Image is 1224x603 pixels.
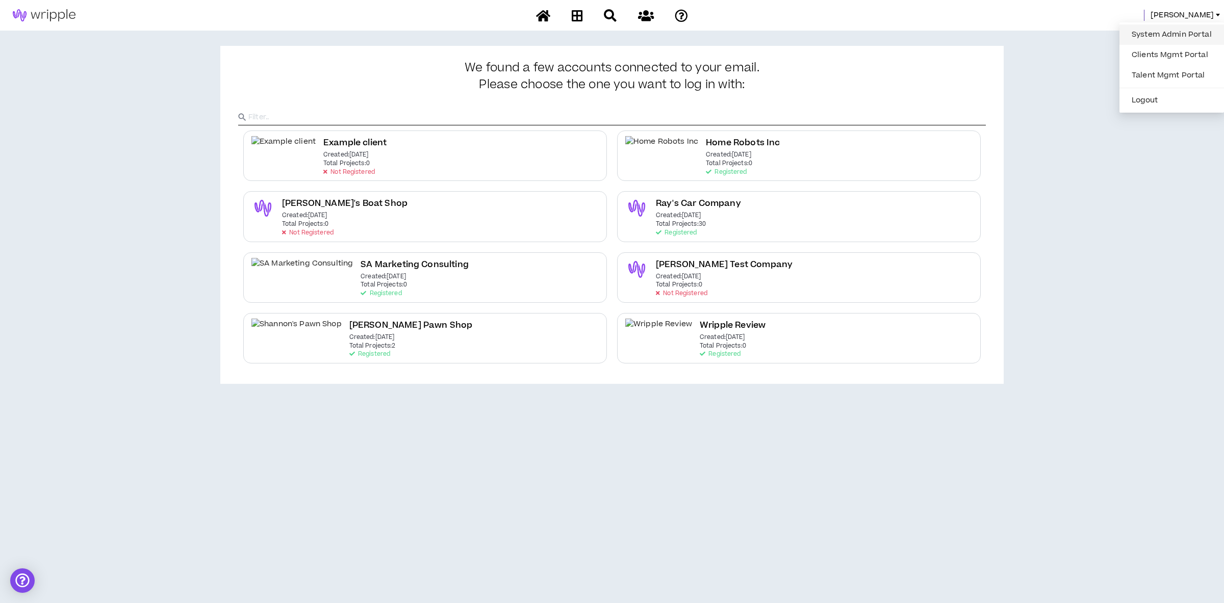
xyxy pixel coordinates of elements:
[361,273,406,280] p: Created: [DATE]
[282,212,327,219] p: Created: [DATE]
[361,281,407,289] p: Total Projects: 0
[1126,27,1218,42] a: System Admin Portal
[323,151,369,159] p: Created: [DATE]
[251,258,353,281] img: SA Marketing Consulting
[706,169,747,176] p: Registered
[323,169,375,176] p: Not Registered
[361,258,469,272] h2: SA Marketing Consulting
[625,319,692,342] img: Wripple Review
[656,281,702,289] p: Total Projects: 0
[349,319,473,332] h2: [PERSON_NAME] Pawn Shop
[251,197,274,220] img: Lorri's Boat Shop
[625,136,698,159] img: Home Robots Inc
[282,229,334,237] p: Not Registered
[656,221,706,228] p: Total Projects: 30
[700,319,766,332] h2: Wripple Review
[479,78,745,92] span: Please choose the one you want to log in with:
[349,334,395,341] p: Created: [DATE]
[238,61,986,92] h3: We found a few accounts connected to your email.
[656,273,701,280] p: Created: [DATE]
[700,351,741,358] p: Registered
[1126,93,1218,108] button: Logout
[656,212,701,219] p: Created: [DATE]
[706,151,751,159] p: Created: [DATE]
[1126,47,1218,63] a: Clients Mgmt Portal
[10,568,35,593] div: Open Intercom Messenger
[282,197,407,211] h2: [PERSON_NAME]'s Boat Shop
[251,319,342,342] img: Shannon's Pawn Shop
[656,197,741,211] h2: Ray's Car Company
[625,197,648,220] img: Ray's Car Company
[282,221,328,228] p: Total Projects: 0
[349,343,396,350] p: Total Projects: 2
[625,258,648,281] img: Shannon Test Company
[1151,10,1214,21] span: [PERSON_NAME]
[706,136,780,150] h2: Home Robots Inc
[349,351,390,358] p: Registered
[700,334,745,341] p: Created: [DATE]
[656,290,707,297] p: Not Registered
[323,136,387,150] h2: Example client
[706,160,752,167] p: Total Projects: 0
[251,136,316,159] img: Example client
[656,229,697,237] p: Registered
[248,110,986,125] input: Filter..
[361,290,401,297] p: Registered
[700,343,746,350] p: Total Projects: 0
[323,160,370,167] p: Total Projects: 0
[1126,68,1218,83] a: Talent Mgmt Portal
[656,258,793,272] h2: [PERSON_NAME] Test Company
